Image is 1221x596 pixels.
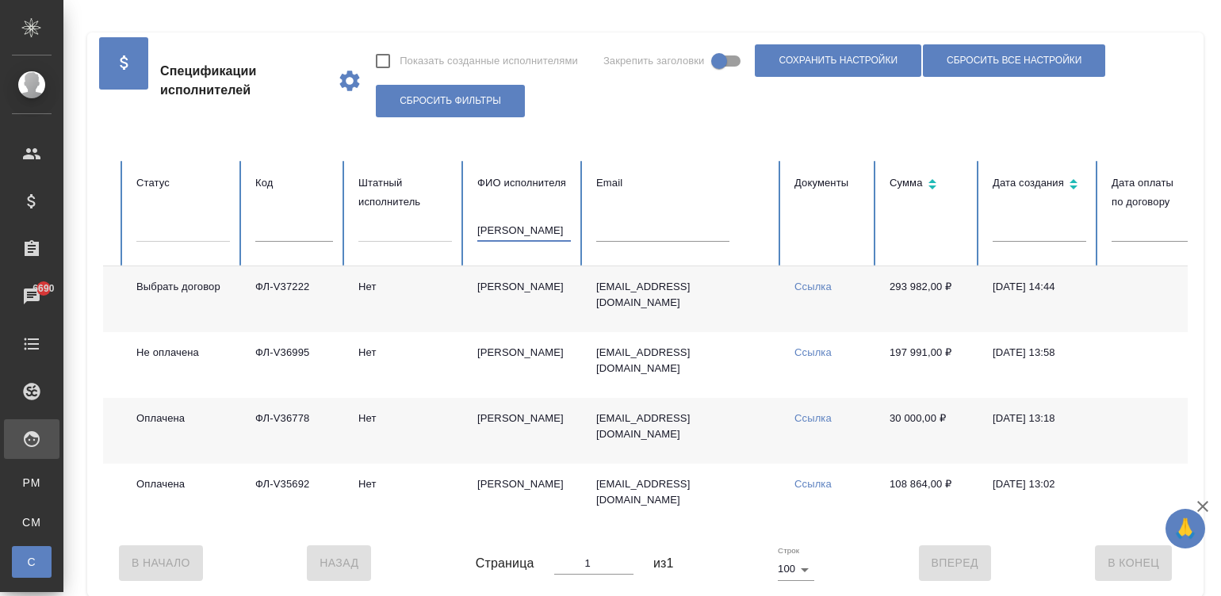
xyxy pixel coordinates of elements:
button: Сбросить фильтры [376,85,525,117]
td: 108 864,00 ₽ [877,464,980,529]
span: Страница [476,554,534,573]
td: [EMAIL_ADDRESS][DOMAIN_NAME] [584,398,782,464]
span: С [20,554,44,570]
td: ФЛ-V37222 [243,266,346,332]
div: 100 [778,558,814,580]
span: CM [20,514,44,530]
span: Спецификации исполнителей [160,62,324,100]
td: Нет [346,332,465,398]
button: 🙏 [1165,509,1205,548]
div: Сортировка [890,174,967,197]
div: Сортировка [993,174,1086,197]
button: Сохранить настройки [755,44,921,77]
td: Нет [346,266,465,332]
div: Статус [136,174,230,193]
a: Ссылка [794,478,832,490]
td: [EMAIL_ADDRESS][DOMAIN_NAME] [584,464,782,529]
div: Email [596,174,769,193]
td: Выбрать договор [124,266,243,332]
td: Нет [346,464,465,529]
td: 30 000,00 ₽ [877,398,980,464]
span: Закрепить заголовки [603,53,705,69]
a: CM [12,506,52,538]
td: [PERSON_NAME] [465,464,584,529]
td: [DATE] 13:58 [980,332,1099,398]
td: [DATE] 13:18 [980,398,1099,464]
a: 6690 [4,277,59,316]
span: Сохранить настройки [779,54,898,67]
td: [PERSON_NAME] [465,332,584,398]
a: Ссылка [794,412,832,424]
td: [EMAIL_ADDRESS][DOMAIN_NAME] [584,332,782,398]
a: Ссылка [794,346,832,358]
div: Документы [794,174,864,193]
td: [EMAIL_ADDRESS][DOMAIN_NAME] [584,266,782,332]
a: PM [12,467,52,499]
span: PM [20,475,44,491]
span: 6690 [23,281,63,296]
td: Не оплачена [124,332,243,398]
button: Сбросить все настройки [923,44,1105,77]
td: [PERSON_NAME] [465,398,584,464]
a: Ссылка [794,281,832,292]
td: Оплачена [124,464,243,529]
td: 293 982,00 ₽ [877,266,980,332]
td: Оплачена [124,398,243,464]
label: Строк [778,547,799,555]
td: 197 991,00 ₽ [877,332,980,398]
td: [PERSON_NAME] [465,266,584,332]
span: Сбросить все настройки [947,54,1081,67]
div: Код [255,174,333,193]
td: ФЛ-V36995 [243,332,346,398]
td: Нет [346,398,465,464]
span: Сбросить фильтры [400,94,501,108]
td: [DATE] 13:02 [980,464,1099,529]
span: 🙏 [1172,512,1199,545]
td: ФЛ-V35692 [243,464,346,529]
td: [DATE] 14:44 [980,266,1099,332]
div: ФИО исполнителя [477,174,571,193]
span: из 1 [653,554,674,573]
span: Показать созданные исполнителями [400,53,578,69]
a: С [12,546,52,578]
td: ФЛ-V36778 [243,398,346,464]
div: Штатный исполнитель [358,174,452,212]
div: Сортировка [1112,174,1205,212]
